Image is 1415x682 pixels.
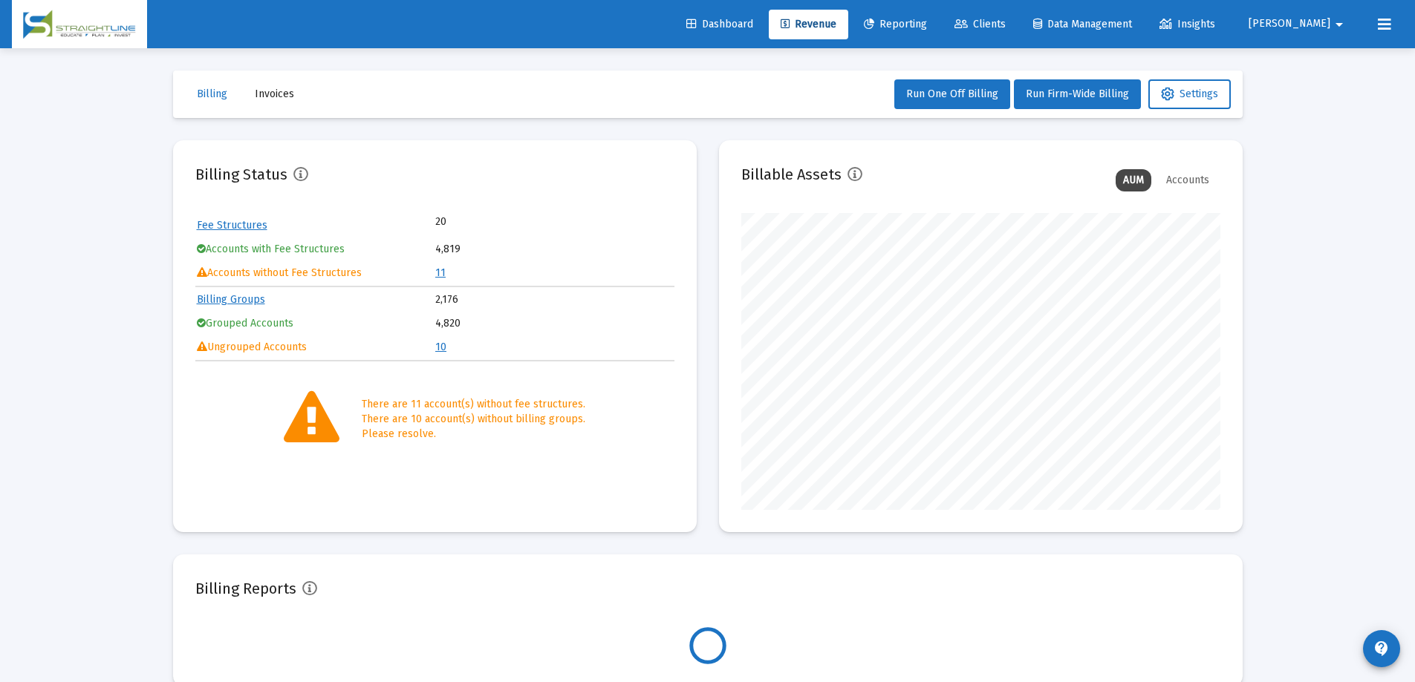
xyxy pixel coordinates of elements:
a: Dashboard [674,10,765,39]
button: Run One Off Billing [894,79,1010,109]
a: Clients [943,10,1018,39]
div: Please resolve. [362,427,585,442]
td: Accounts with Fee Structures [197,238,435,260]
a: Billing Groups [197,293,265,306]
mat-icon: arrow_drop_down [1330,10,1348,39]
a: Revenue [769,10,848,39]
span: Dashboard [686,18,753,30]
div: AUM [1116,169,1151,191]
span: Data Management [1033,18,1132,30]
button: Settings [1148,79,1231,109]
td: 20 [435,214,554,229]
a: Data Management [1021,10,1144,39]
a: Insights [1148,10,1227,39]
a: 10 [435,341,446,353]
span: Billing [197,88,227,100]
div: Accounts [1159,169,1217,191]
a: Reporting [852,10,939,39]
h2: Billing Status [195,163,287,186]
mat-icon: contact_support [1373,640,1390,658]
img: Dashboard [23,10,136,39]
td: Grouped Accounts [197,312,435,335]
div: There are 10 account(s) without billing groups. [362,412,585,427]
span: [PERSON_NAME] [1249,18,1330,30]
td: Accounts without Fee Structures [197,262,435,284]
td: 4,820 [435,312,673,335]
a: Fee Structures [197,219,267,232]
span: Insights [1159,18,1215,30]
button: Run Firm-Wide Billing [1014,79,1141,109]
h2: Billable Assets [741,163,842,186]
span: Run Firm-Wide Billing [1026,88,1129,100]
td: 4,819 [435,238,673,260]
span: Revenue [781,18,836,30]
div: There are 11 account(s) without fee structures. [362,397,585,412]
td: 2,176 [435,289,673,311]
span: Reporting [864,18,927,30]
span: Run One Off Billing [906,88,998,100]
span: Clients [954,18,1006,30]
h2: Billing Reports [195,577,296,600]
span: Invoices [255,88,294,100]
button: Invoices [243,79,306,109]
button: Billing [185,79,239,109]
td: Ungrouped Accounts [197,336,435,358]
a: 11 [435,266,446,279]
button: [PERSON_NAME] [1231,9,1366,39]
span: Settings [1161,88,1218,100]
